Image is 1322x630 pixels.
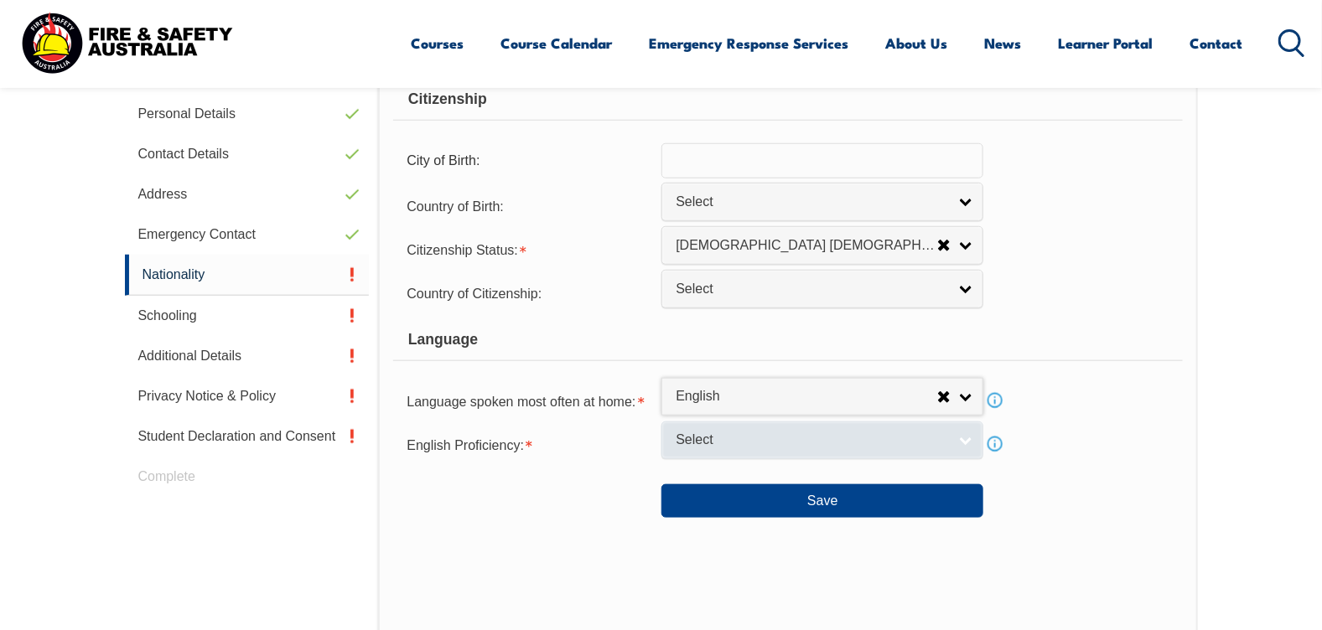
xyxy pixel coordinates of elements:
[501,21,613,65] a: Course Calendar
[125,94,370,134] a: Personal Details
[407,243,518,257] span: Citizenship Status:
[393,384,661,417] div: Language spoken most often at home is required.
[983,389,1007,412] a: Info
[125,214,370,255] a: Emergency Contact
[676,237,937,255] span: [DEMOGRAPHIC_DATA] [DEMOGRAPHIC_DATA]
[393,79,1182,121] div: Citizenship
[393,319,1182,361] div: Language
[407,287,542,301] span: Country of Citizenship:
[407,438,524,452] span: English Proficiency:
[125,174,370,214] a: Address
[676,194,947,211] span: Select
[983,432,1007,456] a: Info
[125,416,370,457] a: Student Declaration and Consent
[886,21,948,65] a: About Us
[661,484,983,518] button: Save
[393,145,661,177] div: City of Birth:
[412,21,464,65] a: Courses
[1190,21,1243,65] a: Contact
[407,199,504,214] span: Country of Birth:
[393,232,661,266] div: Citizenship Status is required.
[676,431,947,449] span: Select
[676,388,937,405] span: English
[125,296,370,336] a: Schooling
[393,427,661,461] div: English Proficiency is required.
[676,281,947,298] span: Select
[125,134,370,174] a: Contact Details
[125,255,370,296] a: Nationality
[125,376,370,416] a: Privacy Notice & Policy
[407,395,635,409] span: Language spoken most often at home:
[125,336,370,376] a: Additional Details
[985,21,1022,65] a: News
[1059,21,1154,65] a: Learner Portal
[650,21,849,65] a: Emergency Response Services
